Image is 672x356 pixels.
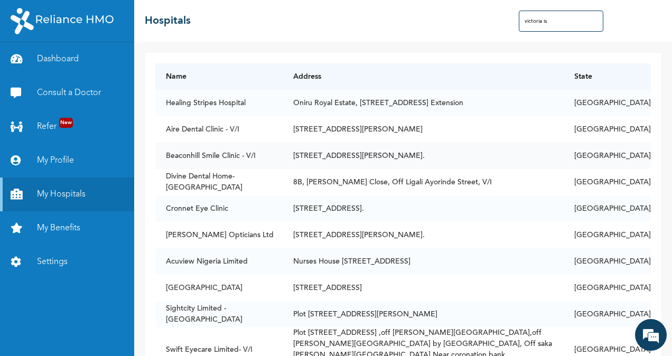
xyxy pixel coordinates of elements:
span: Conversation [5,318,104,326]
td: [GEOGRAPHIC_DATA] [564,169,651,195]
td: [STREET_ADDRESS][PERSON_NAME]. [283,143,564,169]
div: Chat with us now [55,59,178,73]
img: RelianceHMO's Logo [11,8,114,34]
td: [STREET_ADDRESS]. [283,195,564,222]
td: Healing Stripes Hospital [155,90,283,116]
td: [STREET_ADDRESS][PERSON_NAME]. [283,222,564,248]
input: Search Hospitals... [519,11,603,32]
td: [GEOGRAPHIC_DATA] [564,222,651,248]
td: Aire Dental Clinic - V/I [155,116,283,143]
td: [GEOGRAPHIC_DATA] [155,275,283,301]
td: [GEOGRAPHIC_DATA] [564,116,651,143]
div: FAQs [104,300,202,333]
td: [STREET_ADDRESS][PERSON_NAME] [283,116,564,143]
img: d_794563401_company_1708531726252_794563401 [20,53,43,79]
td: Nurses House [STREET_ADDRESS] [283,248,564,275]
span: New [59,118,73,128]
td: [GEOGRAPHIC_DATA] [564,90,651,116]
h2: Hospitals [145,13,191,29]
td: [PERSON_NAME] Opticians Ltd [155,222,283,248]
th: State [564,63,651,90]
td: Acuview Nigeria Limited [155,248,283,275]
div: Minimize live chat window [173,5,199,31]
th: Address [283,63,564,90]
td: Plot [STREET_ADDRESS][PERSON_NAME] [283,301,564,327]
td: [GEOGRAPHIC_DATA] [564,195,651,222]
td: Cronnet Eye Clinic [155,195,283,222]
th: Name [155,63,283,90]
span: We're online! [61,120,146,227]
td: [STREET_ADDRESS] [283,275,564,301]
textarea: Type your message and hit 'Enter' [5,263,201,300]
td: Oniru Royal Estate, [STREET_ADDRESS] Extension [283,90,564,116]
td: [GEOGRAPHIC_DATA] [564,248,651,275]
td: [GEOGRAPHIC_DATA] [564,275,651,301]
td: [GEOGRAPHIC_DATA] [564,301,651,327]
td: [GEOGRAPHIC_DATA] [564,143,651,169]
td: Sightcity Limited - [GEOGRAPHIC_DATA] [155,301,283,327]
td: 8B, [PERSON_NAME] Close, Off Ligali Ayorinde Street, V/I [283,169,564,195]
td: Beaconhill Smile Clinic - V/I [155,143,283,169]
td: Divine Dental Home- [GEOGRAPHIC_DATA] [155,169,283,195]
